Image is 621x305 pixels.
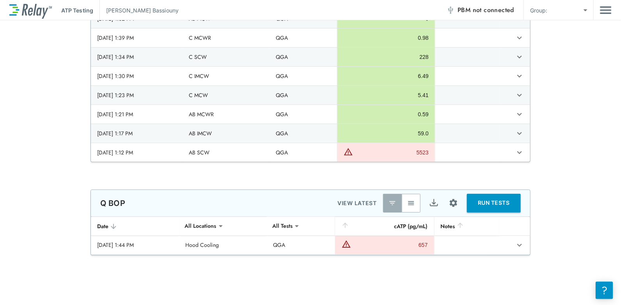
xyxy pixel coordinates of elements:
div: [DATE] 1:12 PM [97,149,176,156]
button: expand row [513,69,526,83]
img: Settings Icon [449,198,458,208]
button: expand row [513,239,526,252]
div: [DATE] 1:39 PM [97,34,176,42]
td: QGA [267,236,335,255]
button: Export [424,194,443,213]
button: Main menu [600,3,612,18]
iframe: Resource center [596,282,613,299]
td: QGA [270,28,337,47]
td: Hood Cooling [179,236,267,255]
td: C MCWR [183,28,270,47]
img: Drawer Icon [600,3,612,18]
div: 6.49 [344,72,429,80]
p: Group: [530,6,548,14]
div: 5523 [355,149,429,156]
button: expand row [513,127,526,140]
td: QGA [270,105,337,124]
div: [DATE] 1:30 PM [97,72,176,80]
img: Export Icon [429,198,439,208]
button: expand row [513,31,526,44]
td: QGA [270,143,337,162]
th: Date [91,217,179,236]
button: expand row [513,108,526,121]
button: expand row [513,50,526,64]
div: 0.59 [344,110,429,118]
td: QGA [270,86,337,105]
img: Latest [389,199,396,207]
div: All Locations [179,218,222,234]
td: AB IMCW [183,124,270,143]
p: VIEW LATEST [337,199,377,208]
td: C SCW [183,48,270,66]
div: [DATE] 1:17 PM [97,129,176,137]
button: PBM not connected [444,2,517,18]
button: RUN TESTS [467,194,521,213]
table: sticky table [91,217,530,255]
td: QGA [270,48,337,66]
img: Offline Icon [447,6,454,14]
span: not connected [473,5,514,14]
button: expand row [513,89,526,102]
button: Site setup [443,193,464,213]
button: expand row [513,146,526,159]
img: Warning [342,239,351,249]
div: cATP (pg/mL) [341,222,428,231]
div: 228 [344,53,429,61]
div: 5.41 [344,91,429,99]
img: LuminUltra Relay [9,2,52,19]
div: [DATE] 1:44 PM [97,241,173,249]
img: View All [407,199,415,207]
td: AB MCWR [183,105,270,124]
td: QGA [270,67,337,85]
p: [PERSON_NAME] Bassiouny [106,6,179,14]
div: All Tests [267,218,298,234]
div: [DATE] 1:23 PM [97,91,176,99]
td: AB SCW [183,143,270,162]
td: C IMCW [183,67,270,85]
p: Q BOP [100,199,125,208]
div: 0.98 [344,34,429,42]
td: QGA [270,124,337,143]
p: ATP Testing [61,6,93,14]
div: [DATE] 1:21 PM [97,110,176,118]
td: C MCW [183,86,270,105]
div: Notes [441,222,493,231]
div: 657 [353,241,428,249]
div: [DATE] 1:34 PM [97,53,176,61]
img: Warning [344,147,353,156]
span: PBM [458,5,514,16]
div: 59.0 [344,129,429,137]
